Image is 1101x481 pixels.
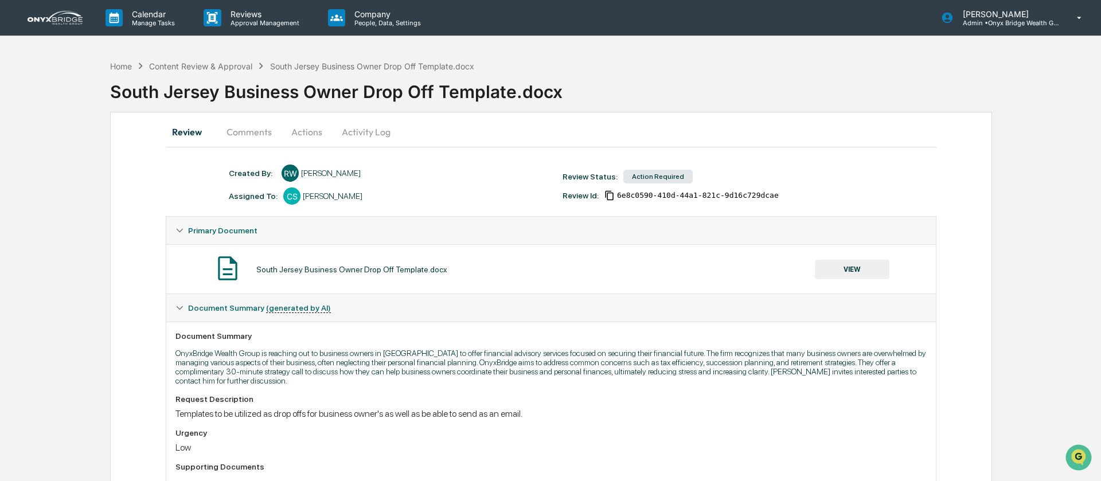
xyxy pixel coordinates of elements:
div: Created By: ‎ ‎ [229,169,276,178]
div: South Jersey Business Owner Drop Off Template.docx [256,265,447,274]
div: Review Status: [563,172,618,181]
div: South Jersey Business Owner Drop Off Template.docx [110,72,1101,102]
span: Attestations [95,144,142,156]
div: Document Summary (generated by AI) [166,294,936,322]
img: Document Icon [213,254,242,283]
button: Comments [217,118,281,146]
input: Clear [30,52,189,64]
p: [PERSON_NAME] [954,9,1060,19]
div: secondary tabs example [166,118,936,146]
div: Primary Document [166,217,936,244]
div: South Jersey Business Owner Drop Off Template.docx [270,61,474,71]
span: Pylon [114,194,139,203]
span: Preclearance [23,144,74,156]
span: Document Summary [188,303,331,312]
span: Copy Id [604,190,615,201]
div: Supporting Documents [175,462,927,471]
div: Document Summary [175,331,927,341]
u: (generated by AI) [266,303,331,313]
div: Urgency [175,428,927,437]
p: Company [345,9,427,19]
img: logo [28,11,83,25]
div: Action Required [623,170,693,183]
p: Manage Tasks [123,19,181,27]
p: Approval Management [221,19,305,27]
div: Start new chat [39,88,188,99]
button: Review [166,118,217,146]
button: Actions [281,118,333,146]
iframe: Open customer support [1064,443,1095,474]
p: Admin • Onyx Bridge Wealth Group LLC [954,19,1060,27]
div: Review Id: [563,191,599,200]
button: Activity Log [333,118,400,146]
span: Data Lookup [23,166,72,178]
span: Primary Document [188,226,257,235]
div: Low [175,442,927,453]
div: [PERSON_NAME] [301,169,361,178]
div: Primary Document [166,244,936,294]
div: We're available if you need us! [39,99,145,108]
div: 🔎 [11,167,21,177]
div: Home [110,61,132,71]
a: 🖐️Preclearance [7,140,79,161]
p: How can we help? [11,24,209,42]
a: 🔎Data Lookup [7,162,77,182]
div: 🖐️ [11,146,21,155]
button: VIEW [815,260,889,279]
p: Reviews [221,9,305,19]
div: RW [282,165,299,182]
div: [PERSON_NAME] [303,191,362,201]
div: Request Description [175,394,927,404]
p: Calendar [123,9,181,19]
p: OnyxBridge Wealth Group is reaching out to business owners in [GEOGRAPHIC_DATA] to offer financia... [175,349,927,385]
button: Start new chat [195,91,209,105]
a: 🗄️Attestations [79,140,147,161]
div: Assigned To: [229,191,278,201]
span: 6e8c0590-410d-44a1-821c-9d16c729dcae [617,191,779,200]
img: 1746055101610-c473b297-6a78-478c-a979-82029cc54cd1 [11,88,32,108]
a: Powered byPylon [81,194,139,203]
div: Content Review & Approval [149,61,252,71]
div: Templates to be utilized as drop offs for business owner's as well as be able to send as an email. [175,408,927,419]
p: People, Data, Settings [345,19,427,27]
div: CS [283,187,300,205]
div: 🗄️ [83,146,92,155]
